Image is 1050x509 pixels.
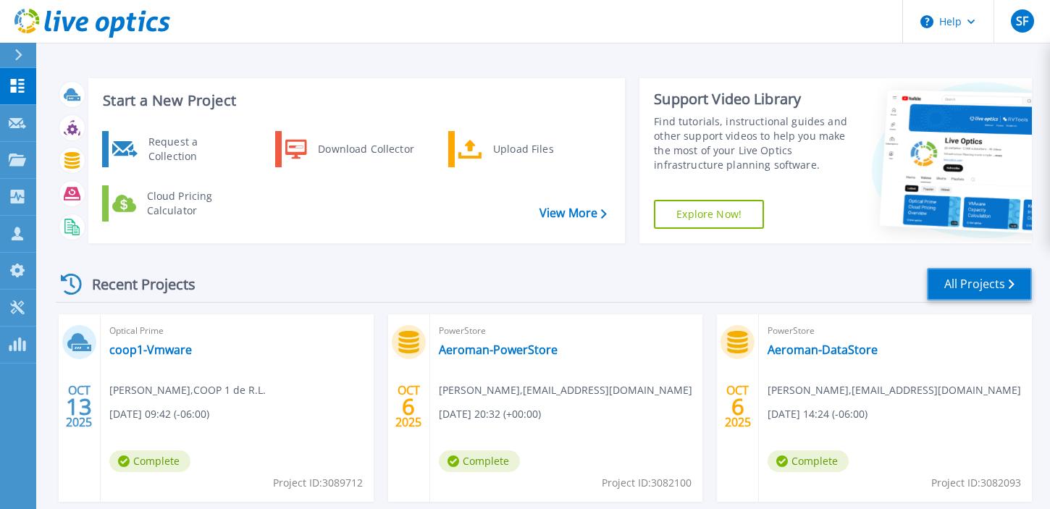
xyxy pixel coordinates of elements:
[602,475,692,491] span: Project ID: 3082100
[654,90,850,109] div: Support Video Library
[56,266,215,302] div: Recent Projects
[768,382,1021,398] span: [PERSON_NAME] , [EMAIL_ADDRESS][DOMAIN_NAME]
[311,135,420,164] div: Download Collector
[141,135,247,164] div: Request a Collection
[724,380,752,433] div: OCT 2025
[102,131,251,167] a: Request a Collection
[66,400,92,413] span: 13
[439,450,520,472] span: Complete
[109,406,209,422] span: [DATE] 09:42 (-06:00)
[768,323,1023,339] span: PowerStore
[102,185,251,222] a: Cloud Pricing Calculator
[103,93,606,109] h3: Start a New Project
[109,323,365,339] span: Optical Prime
[768,450,849,472] span: Complete
[1016,15,1028,27] span: SF
[654,200,764,229] a: Explore Now!
[275,131,424,167] a: Download Collector
[931,475,1021,491] span: Project ID: 3082093
[768,342,878,357] a: Aeroman-DataStore
[539,206,607,220] a: View More
[448,131,597,167] a: Upload Files
[395,380,422,433] div: OCT 2025
[109,382,266,398] span: [PERSON_NAME] , COOP 1 de R.L.
[402,400,415,413] span: 6
[731,400,744,413] span: 6
[65,380,93,433] div: OCT 2025
[439,342,558,357] a: Aeroman-PowerStore
[439,323,694,339] span: PowerStore
[140,189,247,218] div: Cloud Pricing Calculator
[654,114,850,172] div: Find tutorials, instructional guides and other support videos to help you make the most of your L...
[109,342,192,357] a: coop1-Vmware
[486,135,593,164] div: Upload Files
[439,382,692,398] span: [PERSON_NAME] , [EMAIL_ADDRESS][DOMAIN_NAME]
[927,268,1032,300] a: All Projects
[768,406,868,422] span: [DATE] 14:24 (-06:00)
[109,450,190,472] span: Complete
[273,475,363,491] span: Project ID: 3089712
[439,406,541,422] span: [DATE] 20:32 (+00:00)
